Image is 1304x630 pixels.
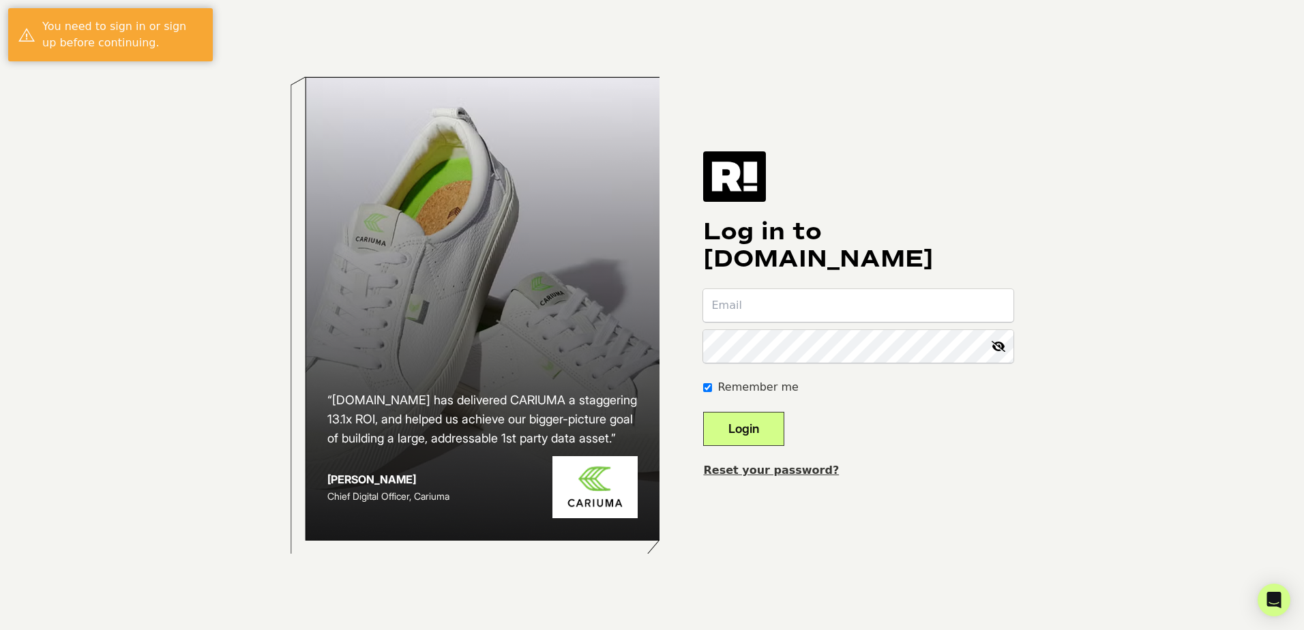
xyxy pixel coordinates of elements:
input: Email [703,289,1013,322]
div: Open Intercom Messenger [1258,584,1290,616]
span: Chief Digital Officer, Cariuma [327,490,449,502]
strong: [PERSON_NAME] [327,472,416,486]
label: Remember me [717,379,798,395]
button: Login [703,412,784,446]
h2: “[DOMAIN_NAME] has delivered CARIUMA a staggering 13.1x ROI, and helped us achieve our bigger-pic... [327,391,638,448]
div: You need to sign in or sign up before continuing. [42,18,203,51]
img: Cariuma [552,456,638,518]
h1: Log in to [DOMAIN_NAME] [703,218,1013,273]
a: Reset your password? [703,464,839,477]
img: Retention.com [703,151,766,202]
